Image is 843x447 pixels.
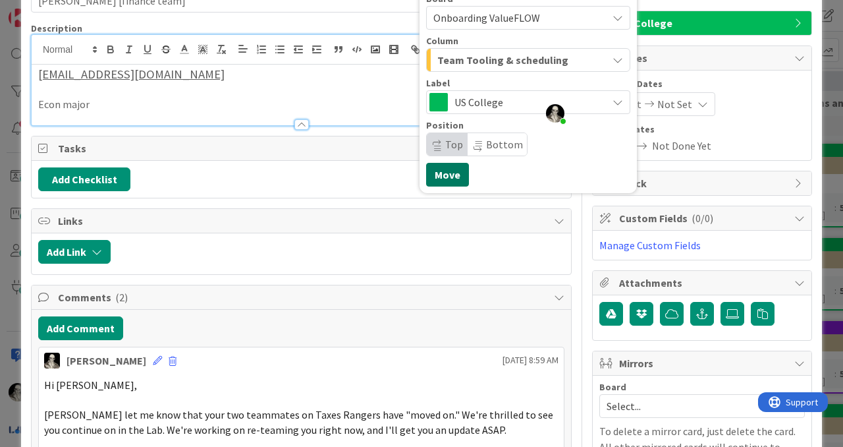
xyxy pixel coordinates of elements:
span: Label [426,78,450,88]
button: Add Checklist [38,167,130,191]
span: Select... [607,397,775,415]
span: Block [619,175,788,191]
span: Column [426,36,458,45]
span: Description [31,22,82,34]
span: Top [445,138,463,151]
span: Hi [PERSON_NAME], [44,378,137,392]
img: WS [44,353,60,369]
div: [PERSON_NAME] [67,353,146,369]
span: Not Done Yet [652,138,711,154]
span: Planned Dates [599,77,805,91]
span: Mirrors [619,355,788,371]
span: Onboarding ValueFLOW [433,11,540,24]
img: 5slRnFBaanOLW26e9PW3UnY7xOjyexml.jpeg [546,104,564,123]
span: Links [58,213,547,229]
span: Custom Fields [619,210,788,226]
span: [PERSON_NAME] let me know that your two teammates on Taxes Rangers have "moved on." We're thrille... [44,408,555,436]
p: Econ major [38,97,564,112]
button: Move [426,163,469,187]
span: ( 2 ) [115,291,128,304]
span: ( 0/0 ) [692,212,713,225]
button: Team Tooling & scheduling [426,48,630,72]
span: Attachments [619,275,788,291]
span: Comments [58,289,547,305]
span: [DATE] 8:59 AM [503,353,558,367]
span: US College [454,93,601,111]
span: Dates [619,50,788,66]
span: Not Set [657,96,692,112]
span: Bottom [486,138,523,151]
span: Board [599,382,626,392]
a: [EMAIL_ADDRESS][DOMAIN_NAME] [38,67,225,82]
span: Actual Dates [599,123,805,136]
span: Support [28,2,60,18]
a: Manage Custom Fields [599,239,701,252]
span: Position [426,121,464,130]
span: US College [619,15,788,31]
button: Add Link [38,240,111,264]
span: Team Tooling & scheduling [437,51,568,69]
button: Add Comment [38,316,123,340]
span: Tasks [58,140,547,156]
